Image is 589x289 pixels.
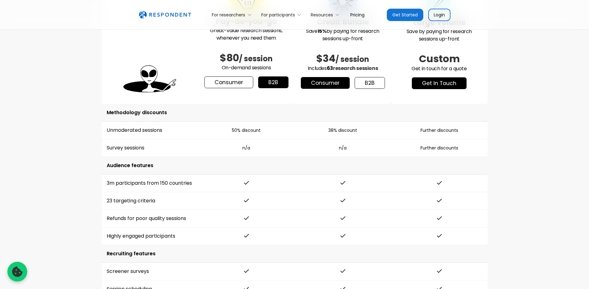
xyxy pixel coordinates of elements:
td: 50% discount [198,122,295,139]
p: Get in touch for a quote [396,65,483,72]
td: Refunds for poor quality sessions [102,210,198,227]
p: Save by paying for research sessions up-front [300,28,386,42]
span: $34 [316,51,335,65]
a: b2b [258,76,288,88]
div: For participants [261,12,295,18]
div: For researchers [208,7,258,22]
span: Custom [419,52,460,66]
div: Resources [307,7,345,22]
p: Save by paying for research sessions up-front [396,28,483,43]
td: Further discounts [391,139,488,157]
td: Audience features [102,157,488,175]
a: Pricing [345,7,369,22]
a: Consumer [301,77,350,89]
span: research sessions [333,65,378,72]
td: Survey sessions [102,139,198,157]
div: For researchers [212,12,245,18]
td: 3m participants from 150 countries [102,175,198,192]
td: Methodology discounts [102,104,488,122]
td: 38% discount [295,122,391,139]
td: n/a [198,139,295,157]
td: 23 targeting criteria [102,192,198,210]
p: On-demand sessions [203,64,290,71]
span: / session [239,54,273,64]
td: Further discounts [391,122,488,139]
div: Resources [311,12,333,18]
span: / session [335,54,369,64]
a: get in touch [412,77,467,89]
a: Consumer [204,76,253,88]
a: home [139,11,191,19]
td: Recruiting features [102,245,488,263]
td: Screener surveys [102,263,198,280]
a: Get Started [387,9,423,21]
span: 63 [327,65,333,72]
img: Untitled UI logotext [139,11,191,19]
strong: 15% [318,28,327,35]
a: Login [428,9,450,21]
p: Great-value research sessions, whenever you need them [203,27,290,42]
p: Includes [300,65,386,72]
span: $80 [220,51,239,65]
div: For participants [258,7,307,22]
td: n/a [295,139,391,157]
td: Highly engaged participants [102,227,198,245]
td: Unmoderated sessions [102,122,198,139]
a: b2b [355,77,385,89]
